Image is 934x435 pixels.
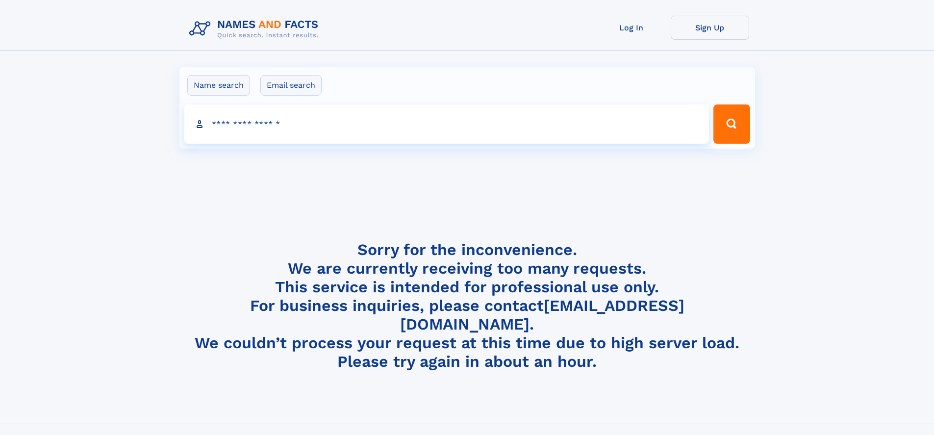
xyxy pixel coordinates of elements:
[185,16,327,42] img: Logo Names and Facts
[184,104,709,144] input: search input
[187,75,250,96] label: Name search
[671,16,749,40] a: Sign Up
[713,104,750,144] button: Search Button
[260,75,322,96] label: Email search
[400,296,684,333] a: [EMAIL_ADDRESS][DOMAIN_NAME]
[592,16,671,40] a: Log In
[185,240,749,371] h4: Sorry for the inconvenience. We are currently receiving too many requests. This service is intend...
